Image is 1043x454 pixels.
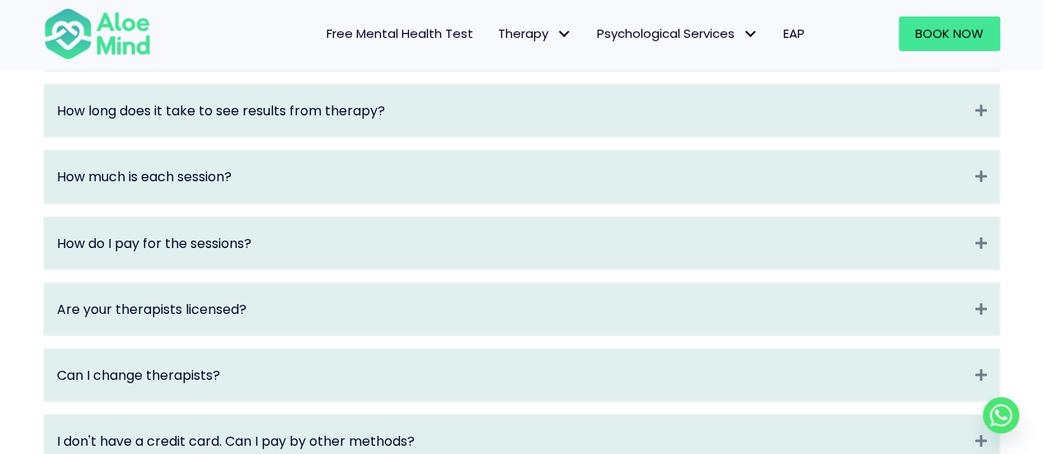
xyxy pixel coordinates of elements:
[57,167,967,186] a: How much is each session?
[327,25,473,42] span: Free Mental Health Test
[486,16,585,51] a: TherapyTherapy: submenu
[314,16,486,51] a: Free Mental Health Test
[57,101,967,120] a: How long does it take to see results from therapy?
[975,101,987,120] i: Expand
[44,7,151,61] img: Aloe mind Logo
[975,300,987,319] i: Expand
[975,366,987,385] i: Expand
[57,432,967,451] a: I don't have a credit card. Can I pay by other methods?
[783,25,805,42] span: EAP
[552,22,576,46] span: Therapy: submenu
[498,25,572,42] span: Therapy
[983,397,1019,433] a: Whatsapp
[739,22,763,46] span: Psychological Services: submenu
[771,16,817,51] a: EAP
[975,234,987,253] i: Expand
[597,25,759,42] span: Psychological Services
[57,234,967,253] a: How do I pay for the sessions?
[915,25,984,42] span: Book Now
[585,16,771,51] a: Psychological ServicesPsychological Services: submenu
[57,366,967,385] a: Can I change therapists?
[899,16,1000,51] a: Book Now
[975,167,987,186] i: Expand
[975,432,987,451] i: Expand
[172,16,817,51] nav: Menu
[57,300,967,319] a: Are your therapists licensed?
